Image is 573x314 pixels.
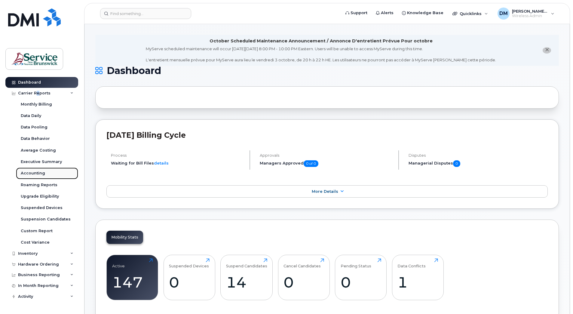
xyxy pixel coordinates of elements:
[312,189,338,194] span: More Details
[304,160,318,167] span: 0 of 0
[146,46,496,63] div: MyServe scheduled maintenance will occur [DATE][DATE] 8:00 PM - 10:00 PM Eastern. Users will be u...
[341,258,381,297] a: Pending Status0
[154,161,169,165] a: details
[210,38,433,44] div: October Scheduled Maintenance Announcement / Annonce D'entretient Prévue Pour octobre
[107,66,161,75] span: Dashboard
[112,258,153,297] a: Active147
[112,273,153,291] div: 147
[341,258,371,268] div: Pending Status
[397,258,426,268] div: Data Conflicts
[111,160,244,166] li: Waiting for Bill Files
[397,258,438,297] a: Data Conflicts1
[409,160,548,167] h5: Managerial Disputes
[283,273,324,291] div: 0
[283,258,324,297] a: Cancel Candidates0
[341,273,381,291] div: 0
[226,258,267,297] a: Suspend Candidates14
[397,273,438,291] div: 1
[226,273,267,291] div: 14
[169,258,210,297] a: Suspended Devices0
[260,160,393,167] h5: Managers Approved
[283,258,321,268] div: Cancel Candidates
[169,273,210,291] div: 0
[409,153,548,158] h4: Disputes
[226,258,267,268] div: Suspend Candidates
[106,131,548,140] h2: [DATE] Billing Cycle
[169,258,209,268] div: Suspended Devices
[543,47,551,54] button: close notification
[111,153,244,158] h4: Process
[453,160,460,167] span: 0
[112,258,125,268] div: Active
[260,153,393,158] h4: Approvals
